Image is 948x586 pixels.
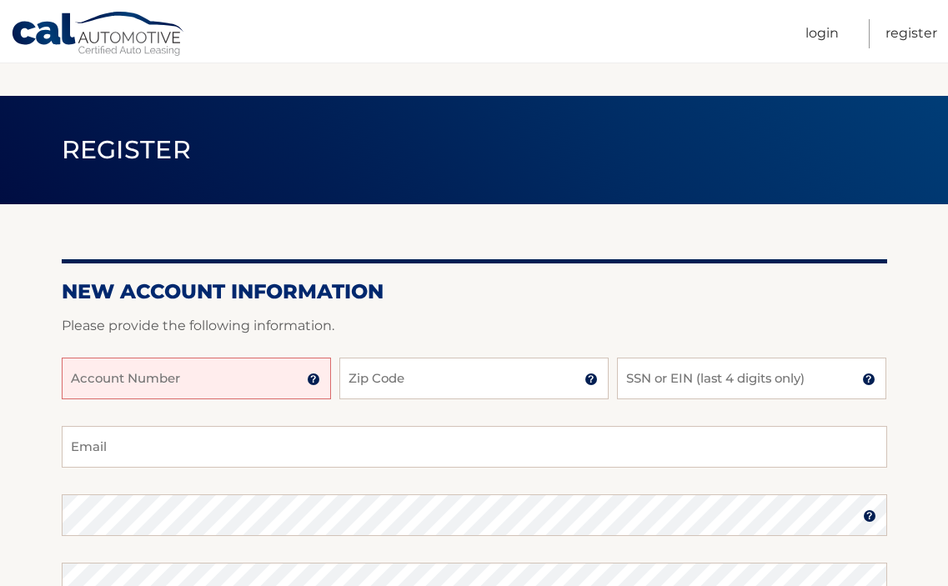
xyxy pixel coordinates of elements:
[62,314,887,338] p: Please provide the following information.
[11,11,186,59] a: Cal Automotive
[62,279,887,304] h2: New Account Information
[617,358,886,399] input: SSN or EIN (last 4 digits only)
[805,19,839,48] a: Login
[885,19,937,48] a: Register
[307,373,320,386] img: tooltip.svg
[62,426,887,468] input: Email
[863,509,876,523] img: tooltip.svg
[62,134,192,165] span: Register
[339,358,609,399] input: Zip Code
[862,373,875,386] img: tooltip.svg
[62,358,331,399] input: Account Number
[584,373,598,386] img: tooltip.svg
